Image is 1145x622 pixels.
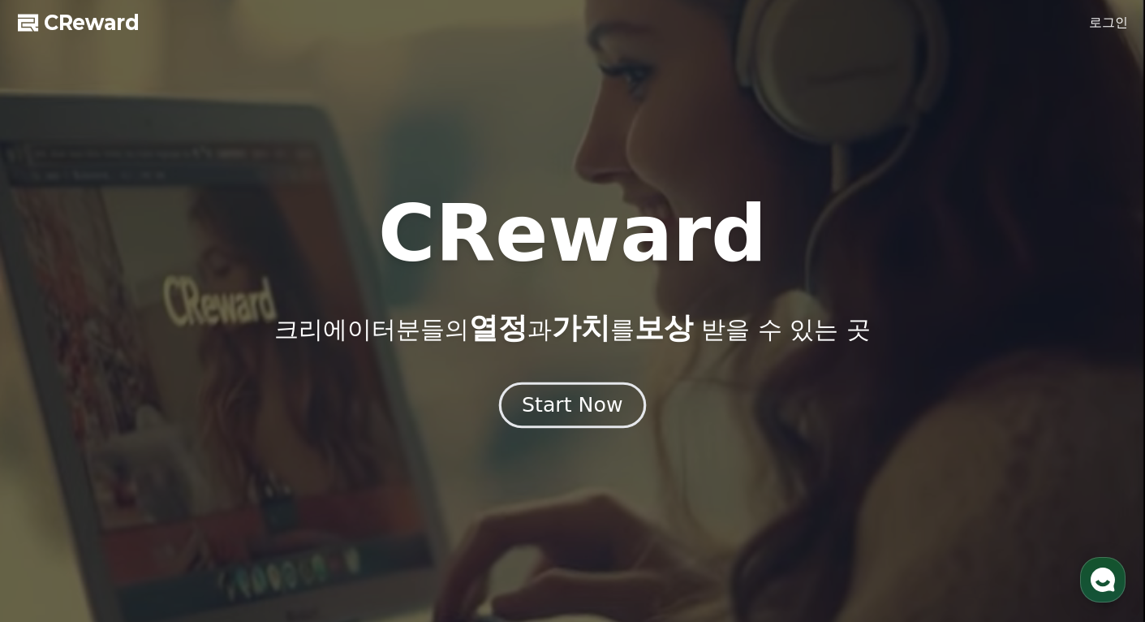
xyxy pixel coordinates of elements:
button: Start Now [499,382,646,429]
span: CReward [44,10,140,36]
span: 보상 [635,311,693,344]
a: CReward [18,10,140,36]
span: 홈 [51,512,61,525]
a: 홈 [5,487,107,528]
span: 설정 [251,512,270,525]
span: 대화 [149,512,168,525]
span: 열정 [469,311,527,344]
a: Start Now [502,400,643,415]
a: 대화 [107,487,209,528]
a: 로그인 [1089,13,1128,32]
div: Start Now [522,391,622,419]
span: 가치 [552,311,610,344]
p: 크리에이터분들의 과 를 받을 수 있는 곳 [274,312,870,344]
h1: CReward [378,195,767,273]
a: 설정 [209,487,312,528]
